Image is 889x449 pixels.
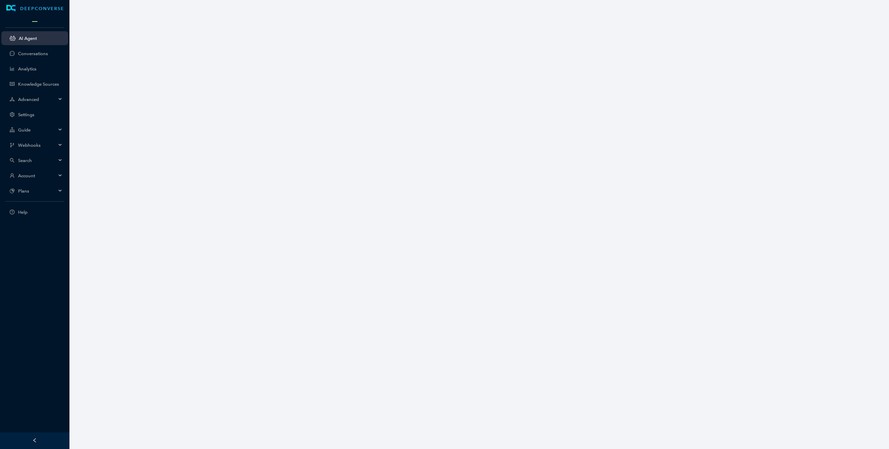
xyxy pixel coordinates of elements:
[18,143,56,148] span: Webhooks
[18,97,56,102] span: Advanced
[10,210,15,214] span: question-circle
[19,36,63,41] a: AI Agent
[10,97,15,102] span: deployment-unit
[10,158,15,163] span: search
[18,51,63,56] a: Conversations
[18,127,56,133] span: Guide
[18,112,63,117] a: Settings
[18,210,63,215] span: Help
[18,158,56,163] span: Search
[18,66,63,71] a: Analytics
[18,82,63,87] a: Knowledge Sources
[18,188,56,194] span: Plans
[1,5,68,12] a: LogoDEEPCONVERSE
[10,188,15,193] span: pie-chart
[10,143,15,147] span: branches
[10,173,15,178] span: user
[18,173,56,178] span: Account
